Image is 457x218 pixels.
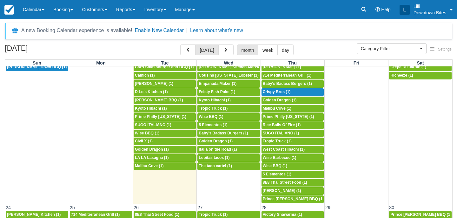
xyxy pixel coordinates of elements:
span: Fri [354,60,359,65]
a: Wise BBQ (1) [197,113,260,121]
span: Category Filter [361,45,418,52]
a: West Coast Hibachi (1) [262,146,324,153]
span: 5 Elementos (1) [263,172,291,176]
span: Kyoto Hibachi (1) [199,98,231,102]
span: 26 [133,205,139,210]
span: Prime Philly [US_STATE] (1) [263,114,314,119]
a: Learn about what's new [190,28,243,33]
span: Kyoto Hibachi (1) [135,106,167,111]
a: Lupitas tacos (1) [197,154,260,162]
i: Help [375,7,380,12]
span: Malibu Cove (1) [135,164,163,168]
span: Richeeze (1) [390,73,413,78]
a: Crispy Bros (1) [262,88,324,96]
button: month [237,44,259,55]
span: Cal’s Smashburger and BBQ (1) [135,65,194,69]
a: [PERSON_NAME] (1) [262,64,324,71]
a: [PERSON_NAME] Down BBQ (1) [6,64,68,71]
span: [PERSON_NAME] Kitchen-Mariscos Arenita (1) [199,65,285,69]
a: Wise BBQ (1) [134,130,196,137]
a: Crepe Du Jardin (1) [389,64,452,71]
span: 27 [197,205,203,210]
a: Baby's Badass Burgers (1) [262,80,324,88]
a: [PERSON_NAME] (1) [262,187,324,195]
span: 5 Elementos (1) [199,123,227,127]
button: week [258,44,278,55]
span: Malibu Cove (1) [263,106,291,111]
span: 714 Mediterranean Grill (1) [263,73,312,78]
a: Wise BBQ (1) [262,162,324,170]
a: [PERSON_NAME] BBQ (1) [134,97,196,104]
span: Baby's Badass Burgers (1) [263,81,312,86]
span: Help [381,7,391,12]
span: 29 [325,205,331,210]
a: Cousins [US_STATE] Lobster (1) [197,72,260,79]
span: Cousins [US_STATE] Lobster (1) [199,73,259,78]
a: Empanada Maker (1) [197,80,260,88]
a: [PERSON_NAME] Kitchen-Mariscos Arenita (1) [197,64,260,71]
button: day [277,44,294,55]
a: Tropic Truck (1) [262,138,324,145]
span: Sat [417,60,424,65]
span: [PERSON_NAME] Kitchen (1) [7,212,61,217]
button: [DATE] [195,44,218,55]
a: Wise Barbecue (1) [262,154,324,162]
span: 28 [261,205,267,210]
span: Empanada Maker (1) [199,81,236,86]
a: SUGO ITALIANO (1) [134,121,196,129]
span: | [186,28,188,33]
span: Feisty Fish Poke (1) [199,90,235,94]
h2: [DATE] [5,44,85,56]
a: 5 Elementos (1) [197,121,260,129]
span: West Coast Hibachi (1) [263,147,305,152]
span: [PERSON_NAME] (1) [135,81,173,86]
a: Rice Balls Of Fire (1) [262,121,324,129]
a: 8E8 Thai Street Food (1) [262,179,324,187]
a: Richeeze (1) [389,72,452,79]
span: [PERSON_NAME] BBQ (1) [135,98,183,102]
span: 8E8 Thai Street Food (1) [135,212,179,217]
a: Golden Dragon (1) [134,146,196,153]
span: Thu [288,60,297,65]
a: LA LA Lasagna (1) [134,154,196,162]
span: SUGO ITALIANO (1) [135,123,171,127]
span: LA LA Lasagna (1) [135,155,169,160]
span: Italia on the Road (1) [199,147,237,152]
span: Golden Dragon (1) [263,98,297,102]
span: Wise BBQ (1) [199,114,223,119]
a: Golden Dragon (1) [262,97,324,104]
button: Enable New Calendar [135,27,184,34]
span: Wed [224,60,233,65]
span: Tue [161,60,169,65]
a: Kyoto Hibachi (1) [197,97,260,104]
a: SUGO ITALIANO (1) [262,130,324,137]
a: Prince [PERSON_NAME] BBQ (1) [262,195,324,203]
button: Settings [427,45,455,54]
div: L [400,5,410,15]
span: [PERSON_NAME] Down BBQ (1) [7,65,67,69]
span: 30 [388,205,395,210]
a: 5 Elementos (1) [262,171,324,178]
a: Civil X (1) [134,138,196,145]
span: Tropic Truck (1) [199,106,228,111]
p: Downtown Bites [414,10,446,16]
button: Category Filter [357,43,427,54]
span: Prime Philly [US_STATE] (1) [135,114,186,119]
span: Wise BBQ (1) [135,131,159,135]
span: Victory Shawarma (1) [263,212,302,217]
a: Malibu Cove (1) [134,162,196,170]
a: Feisty Fish Poke (1) [197,88,260,96]
span: Civil X (1) [135,139,153,143]
span: 25 [69,205,76,210]
a: The taco cartel (1) [197,162,260,170]
a: Camich (1) [134,72,196,79]
span: [PERSON_NAME] (1) [263,65,301,69]
a: [PERSON_NAME] (1) [134,80,196,88]
span: 24 [5,205,11,210]
span: Settings [438,47,452,51]
a: D Lo's Kitchen (1) [134,88,196,96]
a: Italia on the Road (1) [197,146,260,153]
a: Baby's Badass Burgers (1) [197,130,260,137]
span: Sun [33,60,41,65]
a: Prime Philly [US_STATE] (1) [134,113,196,121]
